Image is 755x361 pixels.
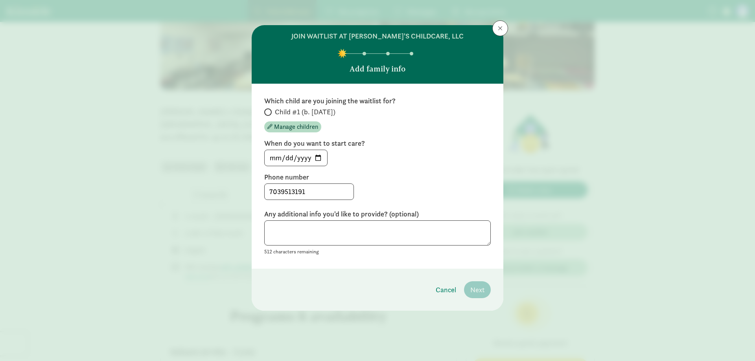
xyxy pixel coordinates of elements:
input: 5555555555 [265,184,354,200]
button: Cancel [429,281,462,298]
span: Next [470,284,484,295]
label: When do you want to start care? [264,139,491,148]
small: 512 characters remaining [264,248,319,255]
label: Phone number [264,172,491,182]
p: Add family info [350,63,405,74]
button: Manage children [264,121,321,132]
label: Which child are you joining the waitlist for? [264,96,491,106]
label: Any additional info you'd like to provide? (optional) [264,209,491,219]
button: Next [464,281,491,298]
span: Manage children [274,122,318,132]
span: Child #1 (b. [DATE]) [275,107,335,117]
span: Cancel [436,284,456,295]
h6: join waitlist at [PERSON_NAME]'s Childcare, LLC [291,31,464,41]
